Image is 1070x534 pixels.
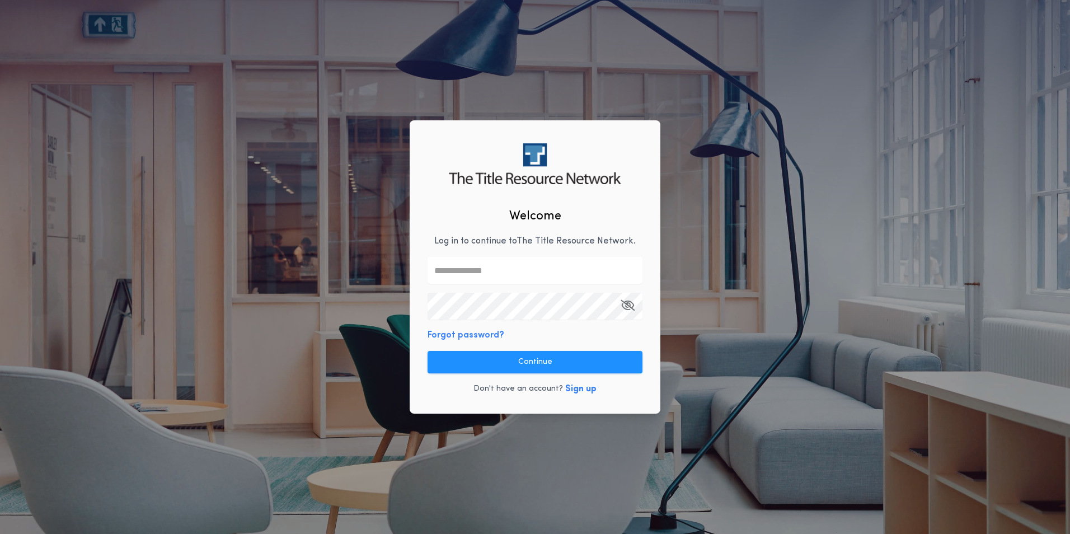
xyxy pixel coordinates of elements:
[428,329,504,342] button: Forgot password?
[449,143,621,184] img: logo
[434,235,636,248] p: Log in to continue to The Title Resource Network .
[509,207,561,226] h2: Welcome
[473,383,563,395] p: Don't have an account?
[565,382,597,396] button: Sign up
[428,351,642,373] button: Continue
